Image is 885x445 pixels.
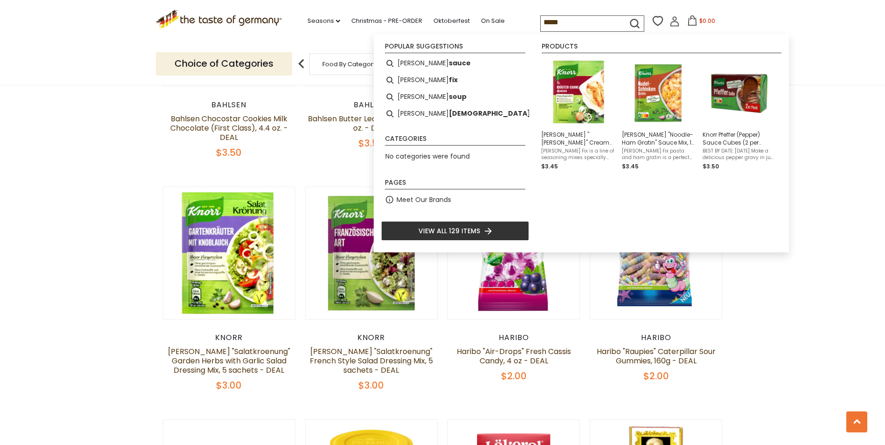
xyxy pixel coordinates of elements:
[597,346,716,366] a: Haribo "Raupies" Caterpillar Sour Gummies, 160g - DEAL
[170,113,288,143] a: Bahlsen Chocostar Cookies Milk Chocolate (First Class), 4.4 oz. - DEAL
[216,379,242,392] span: $3.00
[449,75,458,85] b: fix
[447,333,580,342] div: Haribo
[381,72,529,89] li: knorr fix
[381,105,529,122] li: knorr salat
[358,379,384,392] span: $3.00
[306,187,438,319] img: Knorr "Salatkroenung" French Style Salad Dressing Mix, 5 sachets - DEAL
[541,59,614,171] a: Knorr Fix Kräuter-Sahne Hänchen[PERSON_NAME] "[PERSON_NAME]" Creamy Herb Sauce Mix for Chicken, 1...
[448,187,580,319] img: Haribo "Air-Drops" Fresh Cassis Candy, 4 oz - DEAL
[307,16,340,26] a: Seasons
[699,55,780,175] li: Knorr Pfeffer (Pepper) Sauce Cubes (2 per pack), 500ml - DEAL
[163,333,296,342] div: Knorr
[457,346,571,366] a: Haribo "Air-Drops" Fresh Cassis Candy, 4 oz - DEAL
[622,162,639,170] span: $3.45
[358,137,384,150] span: $3.50
[618,55,699,175] li: Knorr "Noodle-Ham Gratin" Sauce Mix, 1.1 oz
[501,369,527,382] span: $2.00
[703,148,776,161] span: BEST BY DATE: [DATE] Make a delicious pepper gravy in just minutes! Convenient and easy to use gr...
[156,52,292,75] p: Choice of Categories
[163,100,296,110] div: Bahlsen
[682,15,721,29] button: $0.00
[541,162,558,170] span: $3.45
[622,59,695,171] a: Knorr Noddle-Ham Gratin Sauce Mix[PERSON_NAME] "Noodle-Ham Gratin" Sauce Mix, 1.1 oz[PERSON_NAME]...
[351,16,422,26] a: Christmas - PRE-ORDER
[622,148,695,161] span: [PERSON_NAME] Fix pasta and ham gratin is a perfect combination of carefully balanced spices, her...
[433,16,470,26] a: Oktoberfest
[481,16,505,26] a: On Sale
[374,34,789,252] div: Instant Search Results
[385,43,525,53] li: Popular suggestions
[216,146,242,159] span: $3.50
[590,187,722,319] img: Haribo "Raupies" Caterpillar Sour Gummies, 160g - DEAL
[322,61,376,68] a: Food By Category
[385,135,525,146] li: Categories
[705,59,773,126] img: Knorr Pfeffer Sauce Cubes
[699,17,715,25] span: $0.00
[544,59,612,126] img: Knorr Fix Kräuter-Sahne Hänchen
[537,55,618,175] li: Knorr "Kräuter Sahne" Creamy Herb Sauce Mix for Chicken, 1,5 oz
[381,55,529,72] li: knorr sauce
[168,346,290,375] a: [PERSON_NAME] "Salatkroenung" Garden Herbs with Garlic Salad Dressing Mix, 5 sachets - DEAL
[703,59,776,171] a: Knorr Pfeffer Sauce CubesKnorr Pfeffer (Pepper) Sauce Cubes (2 per pack), 500ml - DEALBEST BY DAT...
[385,152,470,161] span: No categories were found
[703,162,719,170] span: $3.50
[622,131,695,146] span: [PERSON_NAME] "Noodle-Ham Gratin" Sauce Mix, 1.1 oz
[310,346,433,375] a: [PERSON_NAME] "Salatkroenung" French Style Salad Dressing Mix, 5 sachets - DEAL
[625,59,692,126] img: Knorr Noddle-Ham Gratin Sauce Mix
[308,113,435,133] a: Bahlsen Butter Leaves Cookies, 4.4 oz. - DEAL
[381,191,529,208] li: Meet Our Brands
[541,148,614,161] span: [PERSON_NAME] Fix is a line of seasoning mixes specially created to flavor specific dishes. With ...
[305,333,438,342] div: Knorr
[541,131,614,146] span: [PERSON_NAME] "[PERSON_NAME]" Creamy Herb Sauce Mix for Chicken, 1,5 oz
[542,43,781,53] li: Products
[418,226,480,236] span: View all 129 items
[163,187,295,319] img: Knorr "Salatkroenung" Garden Herbs with Garlic Salad Dressing Mix, 5 sachets - DEAL
[381,89,529,105] li: knorr soup
[449,58,471,69] b: sauce
[397,195,451,205] a: Meet Our Brands
[643,369,669,382] span: $2.00
[703,131,776,146] span: Knorr Pfeffer (Pepper) Sauce Cubes (2 per pack), 500ml - DEAL
[292,55,311,73] img: previous arrow
[590,333,723,342] div: Haribo
[305,100,438,110] div: Bahlsen
[449,91,467,102] b: soup
[449,108,530,119] b: [DEMOGRAPHIC_DATA]
[385,179,525,189] li: Pages
[381,221,529,241] li: View all 129 items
